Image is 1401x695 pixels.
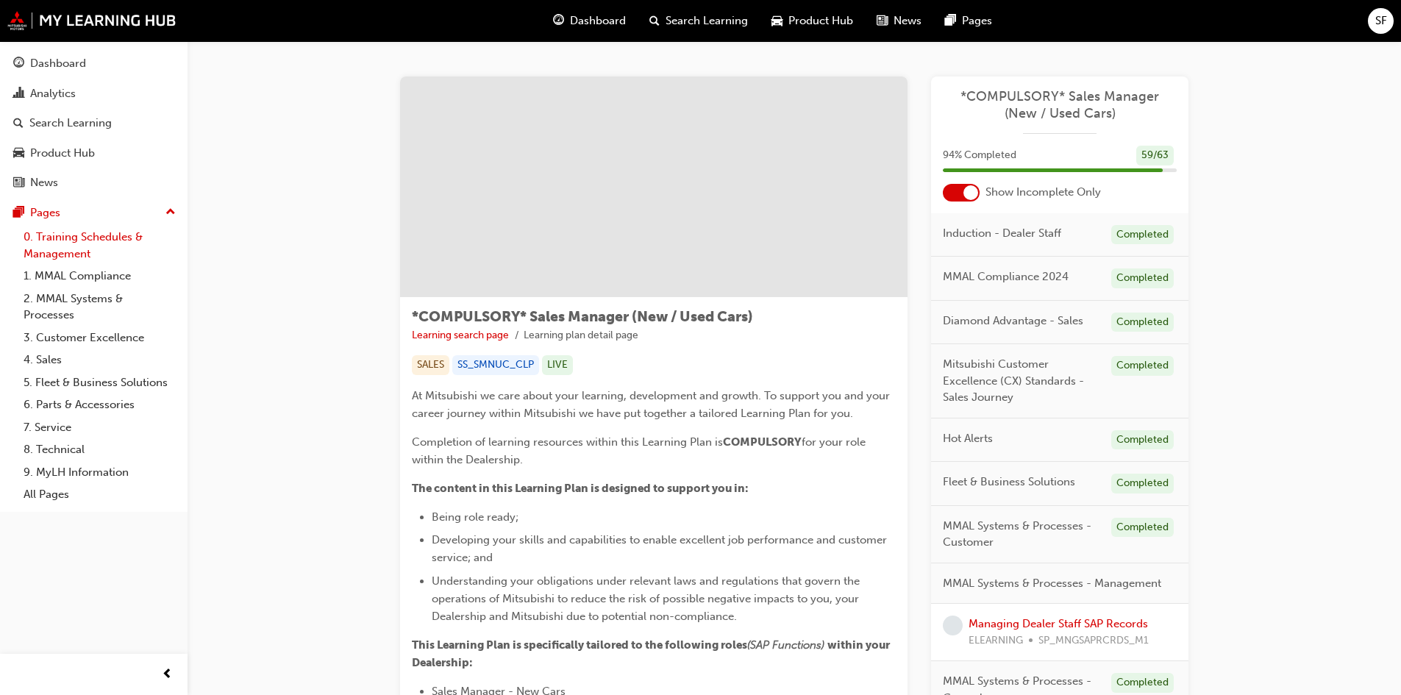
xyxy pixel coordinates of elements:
div: Completed [1111,430,1174,450]
a: 5. Fleet & Business Solutions [18,371,182,394]
img: mmal [7,11,177,30]
span: Fleet & Business Solutions [943,474,1075,491]
div: Analytics [30,85,76,102]
li: Learning plan detail page [524,327,638,344]
div: Completed [1111,673,1174,693]
a: guage-iconDashboard [541,6,638,36]
span: COMPULSORY [723,435,802,449]
div: Search Learning [29,115,112,132]
a: 6. Parts & Accessories [18,393,182,416]
div: Completed [1111,518,1174,538]
a: 1. MMAL Compliance [18,265,182,288]
span: Being role ready; [432,510,518,524]
div: SS_SMNUC_CLP [452,355,539,375]
a: 9. MyLH Information [18,461,182,484]
span: MMAL Compliance 2024 [943,268,1069,285]
span: prev-icon [162,666,173,684]
span: pages-icon [945,12,956,30]
a: Product Hub [6,140,182,167]
a: search-iconSearch Learning [638,6,760,36]
span: search-icon [649,12,660,30]
span: News [894,13,921,29]
span: up-icon [165,203,176,222]
div: Product Hub [30,145,95,162]
a: 4. Sales [18,349,182,371]
a: News [6,169,182,196]
button: Pages [6,199,182,227]
span: Dashboard [570,13,626,29]
span: Induction - Dealer Staff [943,225,1061,242]
a: 8. Technical [18,438,182,461]
a: 2. MMAL Systems & Processes [18,288,182,327]
span: car-icon [771,12,783,30]
a: 0. Training Schedules & Management [18,226,182,265]
span: At Mitsubishi we care about your learning, development and growth. To support you and your career... [412,389,893,420]
span: The content in this Learning Plan is designed to support you in: [412,482,749,495]
span: guage-icon [13,57,24,71]
span: car-icon [13,147,24,160]
span: Search Learning [666,13,748,29]
a: Search Learning [6,110,182,137]
div: LIVE [542,355,573,375]
div: Completed [1111,225,1174,245]
span: for your role within the Dealership. [412,435,869,466]
span: Mitsubishi Customer Excellence (CX) Standards - Sales Journey [943,356,1099,406]
a: Dashboard [6,50,182,77]
a: news-iconNews [865,6,933,36]
button: DashboardAnalyticsSearch LearningProduct HubNews [6,47,182,199]
span: chart-icon [13,88,24,101]
div: News [30,174,58,191]
span: search-icon [13,117,24,130]
span: Product Hub [788,13,853,29]
button: SF [1368,8,1394,34]
a: 3. Customer Excellence [18,327,182,349]
a: car-iconProduct Hub [760,6,865,36]
span: SP_MNGSAPRCRDS_M1 [1038,632,1149,649]
span: guage-icon [553,12,564,30]
a: Analytics [6,80,182,107]
span: Developing your skills and capabilities to enable excellent job performance and customer service;... [432,533,890,564]
span: pages-icon [13,207,24,220]
div: SALES [412,355,449,375]
span: MMAL Systems & Processes - Customer [943,518,1099,551]
span: ELEARNING [969,632,1023,649]
span: Completion of learning resources within this Learning Plan is [412,435,723,449]
div: Completed [1111,268,1174,288]
a: Managing Dealer Staff SAP Records [969,617,1148,630]
div: Completed [1111,356,1174,376]
span: within your Dealership: [412,638,892,669]
span: Understanding your obligations under relevant laws and regulations that govern the operations of ... [432,574,863,623]
span: Show Incomplete Only [985,184,1101,201]
span: learningRecordVerb_NONE-icon [943,616,963,635]
a: *COMPULSORY* Sales Manager (New / Used Cars) [943,88,1177,121]
span: MMAL Systems & Processes - Management [943,575,1161,592]
span: 94 % Completed [943,147,1016,164]
span: Diamond Advantage - Sales [943,313,1083,329]
span: news-icon [13,177,24,190]
span: *COMPULSORY* Sales Manager (New / Used Cars) [412,308,753,325]
span: This Learning Plan is specifically tailored to the following roles [412,638,747,652]
a: Learning search page [412,329,509,341]
a: pages-iconPages [933,6,1004,36]
div: Dashboard [30,55,86,72]
span: (SAP Functions) [747,638,824,652]
div: Completed [1111,313,1174,332]
div: Pages [30,204,60,221]
span: Hot Alerts [943,430,993,447]
div: 59 / 63 [1136,146,1174,165]
span: SF [1375,13,1387,29]
a: 7. Service [18,416,182,439]
span: Pages [962,13,992,29]
div: Completed [1111,474,1174,493]
a: All Pages [18,483,182,506]
span: news-icon [877,12,888,30]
